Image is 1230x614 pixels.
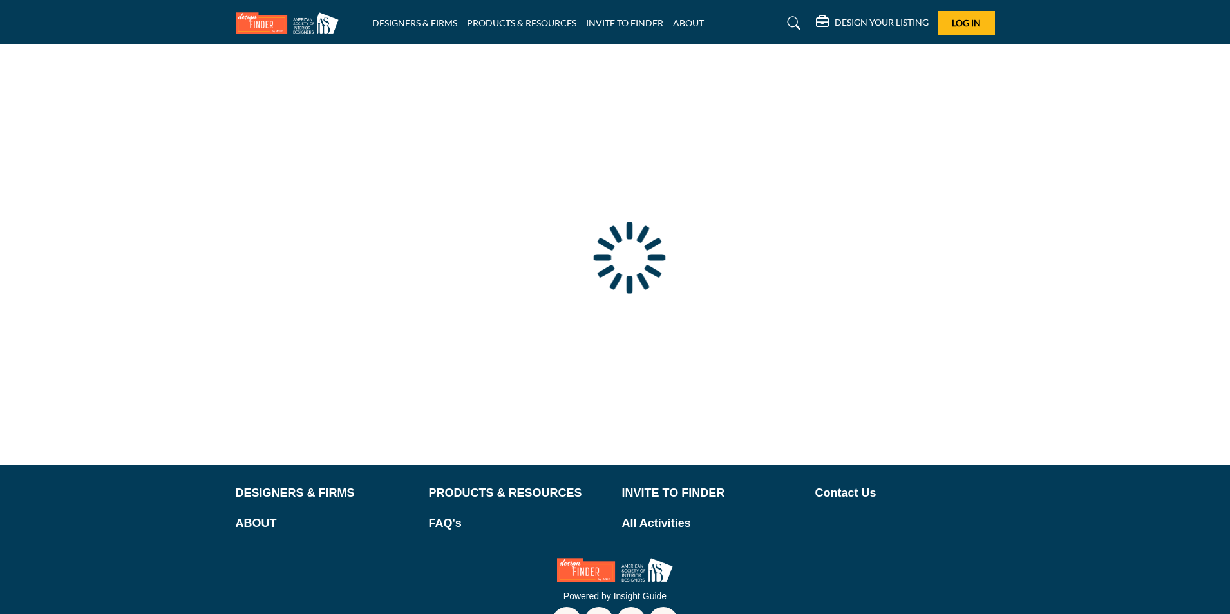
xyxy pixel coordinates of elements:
[775,13,809,34] a: Search
[952,17,981,28] span: Log In
[938,11,995,35] button: Log In
[563,591,667,601] a: Powered by Insight Guide
[429,484,609,502] a: PRODUCTS & RESOURCES
[586,17,663,28] a: INVITE TO FINDER
[673,17,704,28] a: ABOUT
[622,484,802,502] a: INVITE TO FINDER
[467,17,576,28] a: PRODUCTS & RESOURCES
[236,12,345,34] img: Site Logo
[236,484,415,502] a: DESIGNERS & FIRMS
[557,558,673,582] img: No Site Logo
[429,515,609,532] a: FAQ's
[815,484,995,502] a: Contact Us
[835,17,929,28] h5: DESIGN YOUR LISTING
[236,515,415,532] a: ABOUT
[622,515,802,532] a: All Activities
[372,17,457,28] a: DESIGNERS & FIRMS
[816,15,929,31] div: DESIGN YOUR LISTING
